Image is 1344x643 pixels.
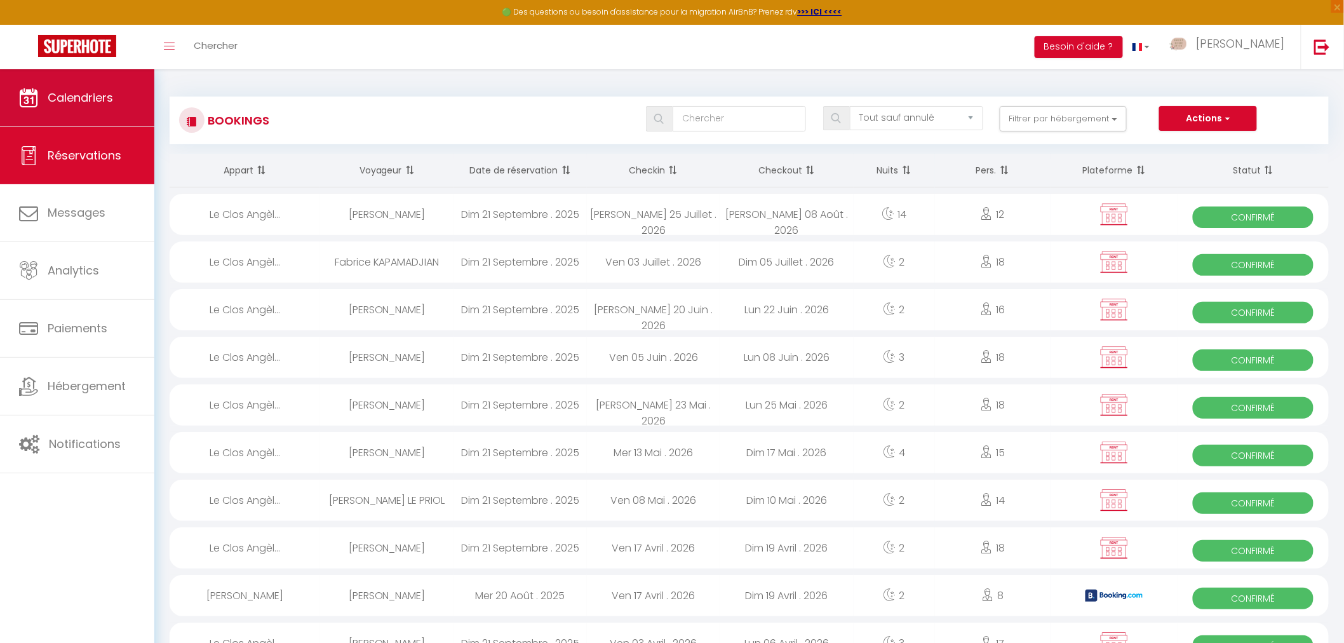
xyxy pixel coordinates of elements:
span: Réservations [48,147,121,163]
img: logout [1314,39,1330,55]
th: Sort by booking date [454,154,587,187]
th: Sort by nights [854,154,935,187]
th: Sort by status [1178,154,1329,187]
th: Sort by rentals [170,154,320,187]
button: Besoin d'aide ? [1035,36,1123,58]
th: Sort by checkin [587,154,720,187]
span: Hébergement [48,378,126,394]
span: Chercher [194,39,238,52]
a: Chercher [184,25,247,69]
th: Sort by people [935,154,1051,187]
span: Notifications [49,436,121,452]
img: ... [1169,37,1188,51]
th: Sort by checkout [720,154,854,187]
a: ... [PERSON_NAME] [1159,25,1301,69]
th: Sort by channel [1051,154,1178,187]
span: Messages [48,205,105,220]
span: [PERSON_NAME] [1196,36,1285,51]
img: Super Booking [38,35,116,57]
span: Calendriers [48,90,113,105]
input: Chercher [673,106,806,132]
span: Paiements [48,320,107,336]
button: Filtrer par hébergement [1000,106,1127,132]
a: >>> ICI <<<< [798,6,842,17]
button: Actions [1159,106,1257,132]
span: Analytics [48,262,99,278]
h3: Bookings [205,106,269,135]
th: Sort by guest [320,154,454,187]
